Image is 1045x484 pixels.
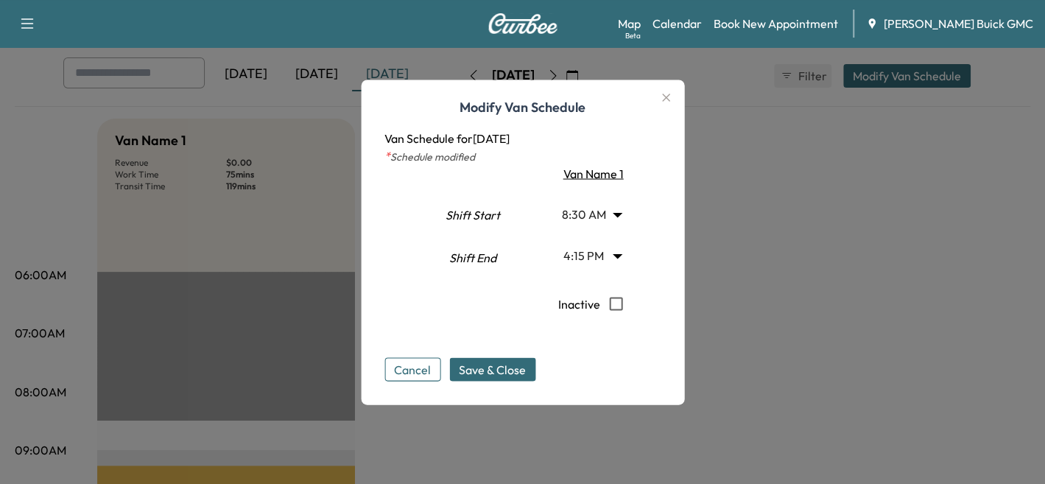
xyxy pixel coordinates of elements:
[488,13,558,34] img: Curbee Logo
[420,195,526,239] div: Shift Start
[384,129,661,147] p: Van Schedule for [DATE]
[384,97,661,129] h1: Modify Van Schedule
[714,15,838,32] a: Book New Appointment
[384,147,661,164] p: Schedule modified
[538,164,643,182] div: Van Name 1
[449,357,535,381] button: Save & Close
[625,30,641,41] div: Beta
[618,15,641,32] a: MapBeta
[384,357,440,381] button: Cancel
[546,235,635,276] div: 4:15 PM
[652,15,702,32] a: Calendar
[558,288,600,319] p: Inactive
[884,15,1033,32] span: [PERSON_NAME] Buick GMC
[546,194,635,235] div: 8:30 AM
[420,242,526,287] div: Shift End
[459,360,526,378] span: Save & Close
